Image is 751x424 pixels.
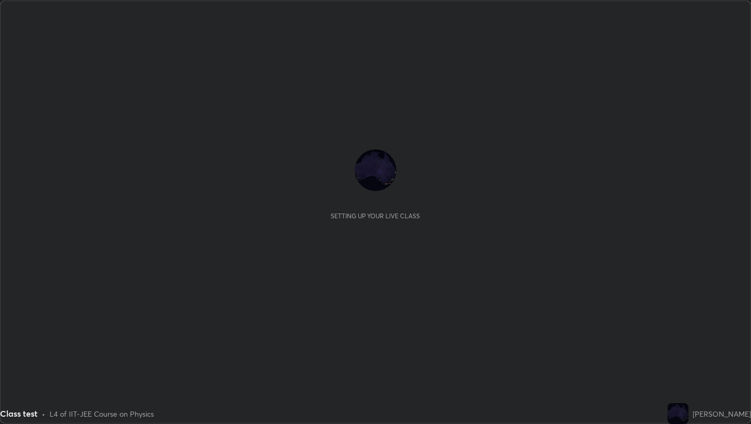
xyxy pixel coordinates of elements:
div: L4 of IIT-JEE Course on Physics [50,408,154,419]
div: [PERSON_NAME] [693,408,751,419]
div: • [42,408,45,419]
div: Setting up your live class [331,212,420,220]
img: fdb709c309dc4de781b26aadd0e14eb8.jpg [355,149,396,191]
img: fdb709c309dc4de781b26aadd0e14eb8.jpg [668,403,688,424]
